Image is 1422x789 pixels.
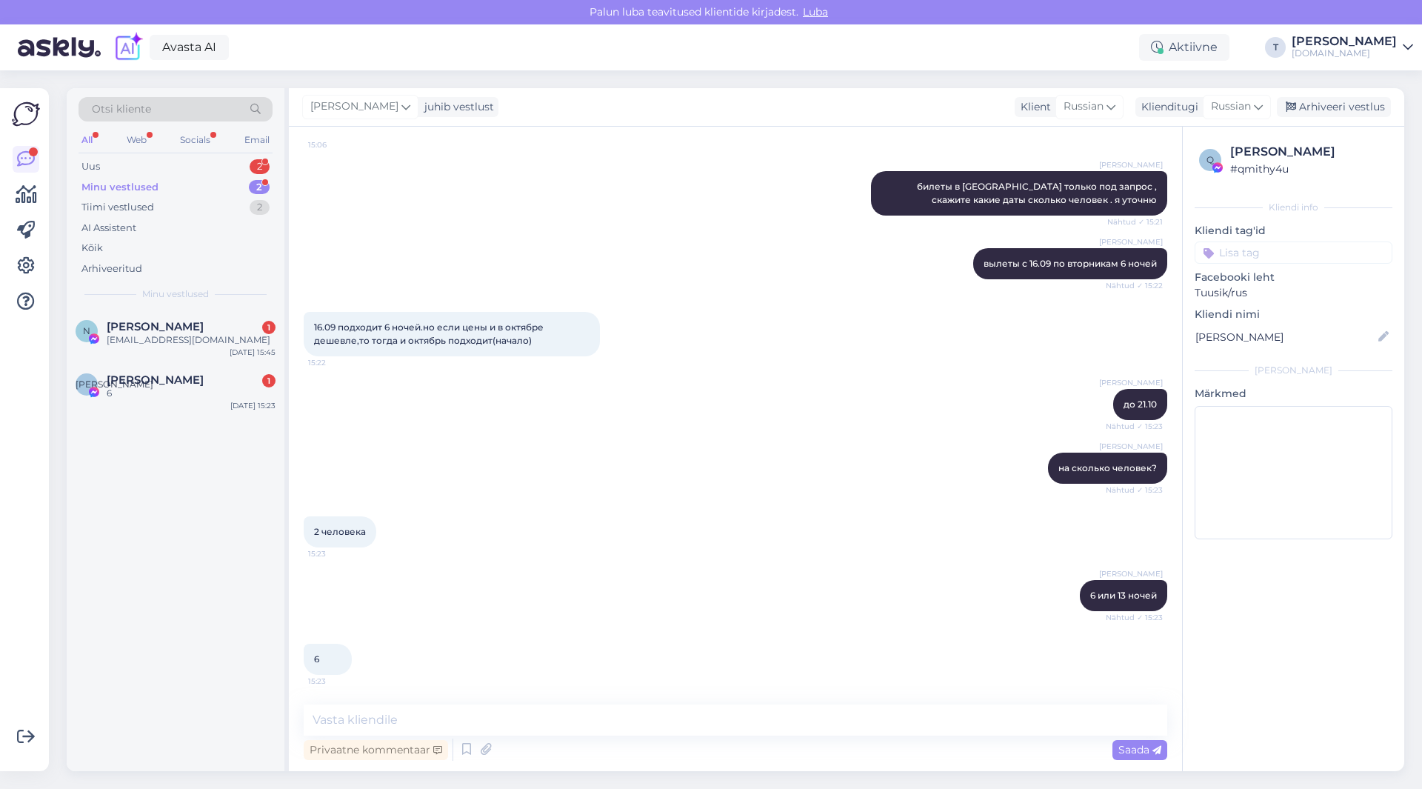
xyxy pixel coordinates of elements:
[81,200,154,215] div: Tiimi vestlused
[1099,236,1163,247] span: [PERSON_NAME]
[418,99,494,115] div: juhib vestlust
[308,676,364,687] span: 15:23
[1139,34,1229,61] div: Aktiivne
[1195,386,1392,402] p: Märkmed
[1106,485,1163,496] span: Nähtud ✓ 15:23
[1107,216,1163,227] span: Nähtud ✓ 15:21
[308,357,364,368] span: 15:22
[79,130,96,150] div: All
[1090,590,1157,601] span: 6 или 13 ночей
[12,100,40,128] img: Askly Logo
[107,387,276,400] div: 6
[81,262,142,276] div: Arhiveeritud
[1230,143,1388,161] div: [PERSON_NAME]
[76,379,153,390] span: [PERSON_NAME]
[1064,99,1104,115] span: Russian
[81,159,100,174] div: Uus
[917,181,1159,205] span: билеты в [GEOGRAPHIC_DATA] только под запрос , скажите какие даты сколько человек . я уточню
[1058,462,1157,473] span: на сколько человек?
[1099,159,1163,170] span: [PERSON_NAME]
[314,653,319,665] span: 6
[113,32,144,63] img: explore-ai
[107,373,204,387] span: Илона Колыбина
[308,548,364,559] span: 15:23
[1292,47,1397,59] div: [DOMAIN_NAME]
[1292,36,1397,47] div: [PERSON_NAME]
[1230,161,1388,177] div: # qmithy4u
[1106,421,1163,432] span: Nähtud ✓ 15:23
[1277,97,1391,117] div: Arhiveeri vestlus
[230,400,276,411] div: [DATE] 15:23
[1015,99,1051,115] div: Klient
[308,139,364,150] span: 15:06
[1195,270,1392,285] p: Facebooki leht
[1099,377,1163,388] span: [PERSON_NAME]
[262,321,276,334] div: 1
[314,322,546,346] span: 16.09 подходит 6 ночей.но если цены и в октябре дешевле,то тогда и октябрь подходит(начало)
[107,333,276,347] div: [EMAIL_ADDRESS][DOMAIN_NAME]
[92,101,151,117] span: Otsi kliente
[1195,223,1392,239] p: Kliendi tag'id
[250,200,270,215] div: 2
[177,130,213,150] div: Socials
[304,740,448,760] div: Privaatne kommentaar
[124,130,150,150] div: Web
[150,35,229,60] a: Avasta AI
[107,320,204,333] span: Natalia Pleshakova
[1099,441,1163,452] span: [PERSON_NAME]
[1195,242,1392,264] input: Lisa tag
[1118,743,1161,756] span: Saada
[249,180,270,195] div: 2
[310,99,398,115] span: [PERSON_NAME]
[1124,399,1157,410] span: до 21.10
[1195,329,1375,345] input: Lisa nimi
[241,130,273,150] div: Email
[1195,307,1392,322] p: Kliendi nimi
[1135,99,1198,115] div: Klienditugi
[1195,285,1392,301] p: Tuusik/rus
[1106,280,1163,291] span: Nähtud ✓ 15:22
[81,241,103,256] div: Kõik
[1292,36,1413,59] a: [PERSON_NAME][DOMAIN_NAME]
[262,374,276,387] div: 1
[1211,99,1251,115] span: Russian
[1106,612,1163,623] span: Nähtud ✓ 15:23
[314,526,366,537] span: 2 человека
[1195,364,1392,377] div: [PERSON_NAME]
[798,5,832,19] span: Luba
[230,347,276,358] div: [DATE] 15:45
[81,180,158,195] div: Minu vestlused
[142,287,209,301] span: Minu vestlused
[83,325,90,336] span: N
[250,159,270,174] div: 2
[81,221,136,236] div: AI Assistent
[984,258,1157,269] span: вылеты с 16.09 по вторникам 6 ночей
[1099,568,1163,579] span: [PERSON_NAME]
[1206,154,1214,165] span: q
[1265,37,1286,58] div: T
[1195,201,1392,214] div: Kliendi info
